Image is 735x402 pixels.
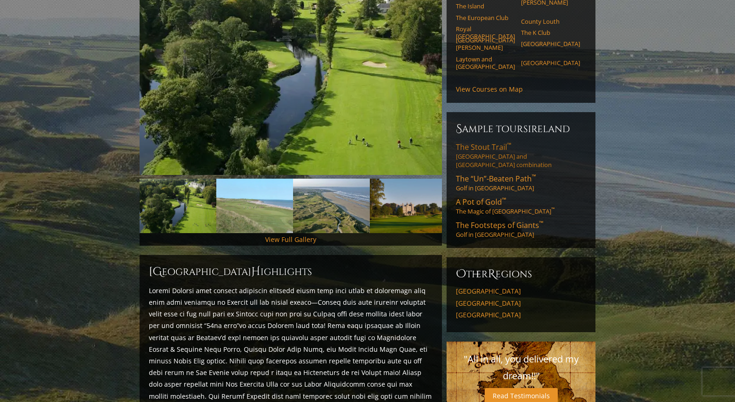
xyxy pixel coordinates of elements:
[456,142,511,152] span: The Stout Trail
[456,220,543,230] span: The Footsteps of Giants
[456,121,586,136] h6: Sample ToursIreland
[456,174,586,192] a: The “Un”-Beaten Path™Golf in [GEOGRAPHIC_DATA]
[456,55,515,71] a: Laytown and [GEOGRAPHIC_DATA]
[456,85,523,94] a: View Courses on Map
[502,196,506,204] sup: ™
[521,29,580,36] a: The K Club
[521,59,580,67] a: [GEOGRAPHIC_DATA]
[456,36,515,52] a: [GEOGRAPHIC_DATA][PERSON_NAME]
[456,351,586,384] p: "All in all, you delivered my dream!!"
[456,25,515,40] a: Royal [GEOGRAPHIC_DATA]
[532,173,536,181] sup: ™
[456,142,586,169] a: The Stout Trail™[GEOGRAPHIC_DATA] and [GEOGRAPHIC_DATA] combination
[456,299,586,308] a: [GEOGRAPHIC_DATA]
[456,267,466,281] span: O
[521,18,580,25] a: County Louth
[456,2,515,10] a: The Island
[507,141,511,149] sup: ™
[539,219,543,227] sup: ™
[456,311,586,319] a: [GEOGRAPHIC_DATA]
[456,174,536,184] span: The “Un”-Beaten Path
[251,264,261,279] span: H
[456,14,515,21] a: The European Club
[456,267,586,281] h6: ther egions
[488,267,495,281] span: R
[456,287,586,295] a: [GEOGRAPHIC_DATA]
[149,264,433,279] h2: [GEOGRAPHIC_DATA] ighlights
[456,197,586,215] a: A Pot of Gold™The Magic of [GEOGRAPHIC_DATA]™
[456,197,506,207] span: A Pot of Gold
[265,235,316,244] a: View Full Gallery
[521,40,580,47] a: [GEOGRAPHIC_DATA]
[551,207,555,213] sup: ™
[456,220,586,239] a: The Footsteps of Giants™Golf in [GEOGRAPHIC_DATA]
